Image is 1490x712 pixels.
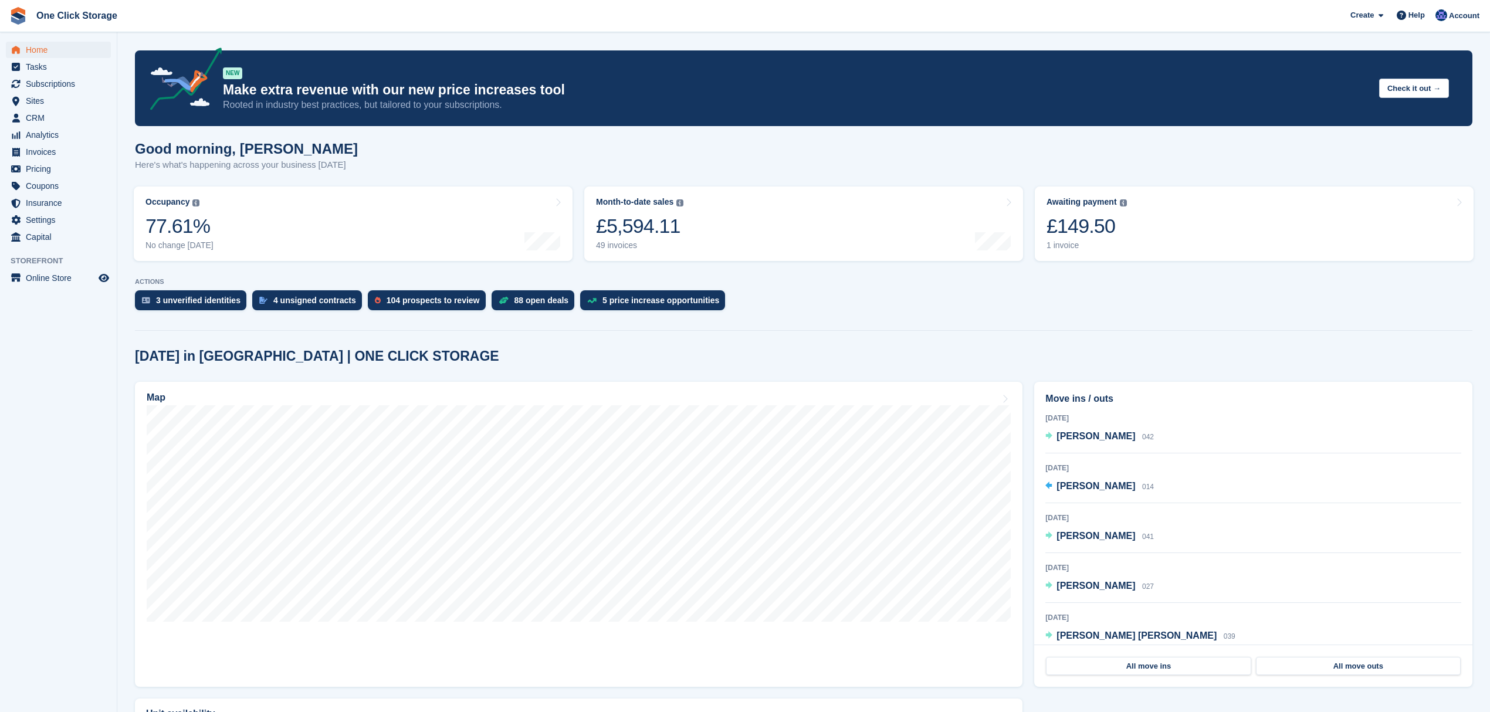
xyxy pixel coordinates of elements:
[1142,533,1154,541] span: 041
[387,296,480,305] div: 104 prospects to review
[9,7,27,25] img: stora-icon-8386f47178a22dfd0bd8f6a31ec36ba5ce8667c1dd55bd0f319d3a0aa187defe.svg
[192,199,199,206] img: icon-info-grey-7440780725fd019a000dd9b08b2336e03edf1995a4989e88bcd33f0948082b44.svg
[26,178,96,194] span: Coupons
[140,48,222,114] img: price-adjustments-announcement-icon-8257ccfd72463d97f412b2fc003d46551f7dbcb40ab6d574587a9cd5c0d94...
[26,127,96,143] span: Analytics
[97,271,111,285] a: Preview store
[596,240,683,250] div: 49 invoices
[273,296,356,305] div: 4 unsigned contracts
[26,270,96,286] span: Online Store
[6,127,111,143] a: menu
[1045,513,1461,523] div: [DATE]
[6,178,111,194] a: menu
[1056,431,1135,441] span: [PERSON_NAME]
[1120,199,1127,206] img: icon-info-grey-7440780725fd019a000dd9b08b2336e03edf1995a4989e88bcd33f0948082b44.svg
[1142,582,1154,591] span: 027
[1045,529,1154,544] a: [PERSON_NAME] 041
[602,296,719,305] div: 5 price increase opportunities
[1047,240,1127,250] div: 1 invoice
[135,278,1472,286] p: ACTIONS
[1045,612,1461,623] div: [DATE]
[1046,657,1251,676] a: All move ins
[26,212,96,228] span: Settings
[1047,197,1117,207] div: Awaiting payment
[6,42,111,58] a: menu
[375,297,381,304] img: prospect-51fa495bee0391a8d652442698ab0144808aea92771e9ea1ae160a38d050c398.svg
[584,187,1023,261] a: Month-to-date sales £5,594.11 49 invoices
[26,93,96,109] span: Sites
[1045,579,1154,594] a: [PERSON_NAME] 027
[145,214,214,238] div: 77.61%
[26,42,96,58] span: Home
[1435,9,1447,21] img: Thomas
[1045,392,1461,406] h2: Move ins / outs
[156,296,241,305] div: 3 unverified identities
[26,229,96,245] span: Capital
[6,212,111,228] a: menu
[6,161,111,177] a: menu
[145,240,214,250] div: No change [DATE]
[1056,581,1135,591] span: [PERSON_NAME]
[368,290,492,316] a: 104 prospects to review
[252,290,368,316] a: 4 unsigned contracts
[135,158,358,172] p: Here's what's happening across your business [DATE]
[26,195,96,211] span: Insurance
[26,144,96,160] span: Invoices
[1047,214,1127,238] div: £149.50
[580,290,731,316] a: 5 price increase opportunities
[26,76,96,92] span: Subscriptions
[1350,9,1374,21] span: Create
[223,67,242,79] div: NEW
[1224,632,1235,640] span: 039
[1045,479,1154,494] a: [PERSON_NAME] 014
[223,82,1370,99] p: Make extra revenue with our new price increases tool
[1379,79,1449,98] button: Check it out →
[6,76,111,92] a: menu
[1256,657,1461,676] a: All move outs
[134,187,573,261] a: Occupancy 77.61% No change [DATE]
[6,144,111,160] a: menu
[1045,413,1461,423] div: [DATE]
[142,297,150,304] img: verify_identity-adf6edd0f0f0b5bbfe63781bf79b02c33cf7c696d77639b501bdc392416b5a36.svg
[596,197,673,207] div: Month-to-date sales
[26,110,96,126] span: CRM
[26,161,96,177] span: Pricing
[1056,531,1135,541] span: [PERSON_NAME]
[1408,9,1425,21] span: Help
[145,197,189,207] div: Occupancy
[587,298,597,303] img: price_increase_opportunities-93ffe204e8149a01c8c9dc8f82e8f89637d9d84a8eef4429ea346261dce0b2c0.svg
[223,99,1370,111] p: Rooted in industry best practices, but tailored to your subscriptions.
[1045,429,1154,445] a: [PERSON_NAME] 042
[514,296,569,305] div: 88 open deals
[499,296,509,304] img: deal-1b604bf984904fb50ccaf53a9ad4b4a5d6e5aea283cecdc64d6e3604feb123c2.svg
[1045,463,1461,473] div: [DATE]
[676,199,683,206] img: icon-info-grey-7440780725fd019a000dd9b08b2336e03edf1995a4989e88bcd33f0948082b44.svg
[259,297,267,304] img: contract_signature_icon-13c848040528278c33f63329250d36e43548de30e8caae1d1a13099fd9432cc5.svg
[6,59,111,75] a: menu
[492,290,581,316] a: 88 open deals
[147,392,165,403] h2: Map
[11,255,117,267] span: Storefront
[6,229,111,245] a: menu
[135,382,1022,687] a: Map
[1045,629,1235,644] a: [PERSON_NAME] [PERSON_NAME] 039
[6,110,111,126] a: menu
[1035,187,1474,261] a: Awaiting payment £149.50 1 invoice
[135,348,499,364] h2: [DATE] in [GEOGRAPHIC_DATA] | ONE CLICK STORAGE
[6,93,111,109] a: menu
[1142,433,1154,441] span: 042
[6,270,111,286] a: menu
[596,214,683,238] div: £5,594.11
[6,195,111,211] a: menu
[1449,10,1479,22] span: Account
[135,290,252,316] a: 3 unverified identities
[1056,630,1217,640] span: [PERSON_NAME] [PERSON_NAME]
[26,59,96,75] span: Tasks
[135,141,358,157] h1: Good morning, [PERSON_NAME]
[32,6,122,25] a: One Click Storage
[1142,483,1154,491] span: 014
[1056,481,1135,491] span: [PERSON_NAME]
[1045,562,1461,573] div: [DATE]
